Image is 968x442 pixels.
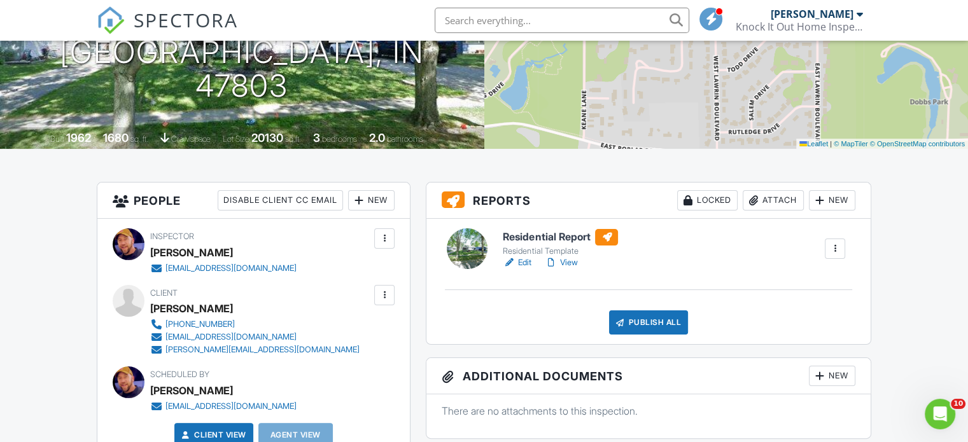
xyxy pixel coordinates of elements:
a: [EMAIL_ADDRESS][DOMAIN_NAME] [150,331,360,343]
a: © OpenStreetMap contributors [870,140,965,148]
div: Knock It Out Home Inspections [736,20,863,33]
div: Locked [677,190,738,211]
a: Edit [503,256,531,269]
div: 1680 [103,131,129,144]
span: crawlspace [171,134,211,144]
a: View [544,256,577,269]
div: Disable Client CC Email [218,190,343,211]
div: 20130 [251,131,283,144]
a: © MapTiler [834,140,868,148]
div: [PERSON_NAME] [150,243,233,262]
div: New [809,366,855,386]
h3: Additional Documents [426,358,871,394]
a: [EMAIL_ADDRESS][DOMAIN_NAME] [150,262,297,275]
a: Leaflet [799,140,828,148]
div: Attach [743,190,804,211]
span: SPECTORA [134,6,238,33]
a: [EMAIL_ADDRESS][DOMAIN_NAME] [150,400,297,413]
div: Residential Template [503,246,618,256]
a: [PERSON_NAME][EMAIL_ADDRESS][DOMAIN_NAME] [150,343,360,356]
h6: Residential Report [503,229,618,245]
span: sq. ft. [130,134,148,144]
span: Lot Size [223,134,249,144]
span: bathrooms [387,134,423,144]
span: Client [150,288,178,298]
span: sq.ft. [285,134,301,144]
iframe: Intercom live chat [925,399,955,429]
div: [PERSON_NAME] [771,8,853,20]
span: | [830,140,832,148]
a: Residential Report Residential Template [503,229,618,257]
div: [EMAIL_ADDRESS][DOMAIN_NAME] [165,401,297,411]
div: New [348,190,395,211]
span: Inspector [150,231,194,241]
div: [PERSON_NAME][EMAIL_ADDRESS][DOMAIN_NAME] [165,345,360,355]
span: Built [50,134,64,144]
div: [EMAIL_ADDRESS][DOMAIN_NAME] [165,332,297,342]
div: 3 [313,131,320,144]
a: Client View [179,429,246,441]
h3: People [97,183,410,219]
p: There are no attachments to this inspection. [442,404,855,418]
div: [PERSON_NAME] [150,381,233,400]
div: New [809,190,855,211]
div: Publish All [609,310,689,335]
img: The Best Home Inspection Software - Spectora [97,6,125,34]
div: [PHONE_NUMBER] [165,319,235,329]
div: 2.0 [369,131,385,144]
div: [PERSON_NAME] [150,299,233,318]
a: [PHONE_NUMBER] [150,318,360,331]
span: 10 [951,399,965,409]
div: 1962 [66,131,91,144]
div: [EMAIL_ADDRESS][DOMAIN_NAME] [165,263,297,273]
input: Search everything... [435,8,689,33]
h1: [STREET_ADDRESS] [GEOGRAPHIC_DATA], IN 47803 [20,2,464,102]
a: SPECTORA [97,17,238,44]
span: Scheduled By [150,369,209,379]
span: bedrooms [322,134,357,144]
h3: Reports [426,183,871,219]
